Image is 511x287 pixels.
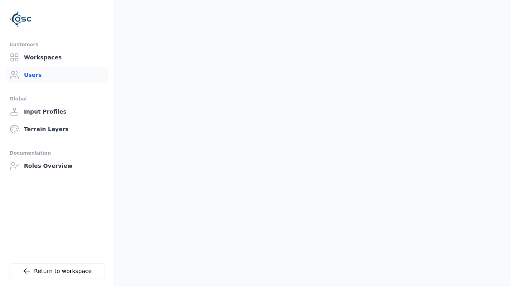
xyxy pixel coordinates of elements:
[10,263,105,279] a: Return to workspace
[10,8,32,30] img: Logo
[6,121,108,137] a: Terrain Layers
[10,148,105,158] div: Documentation
[6,104,108,120] a: Input Profiles
[10,40,105,49] div: Customers
[6,67,108,83] a: Users
[6,158,108,174] a: Roles Overview
[6,49,108,65] a: Workspaces
[10,94,105,104] div: Global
